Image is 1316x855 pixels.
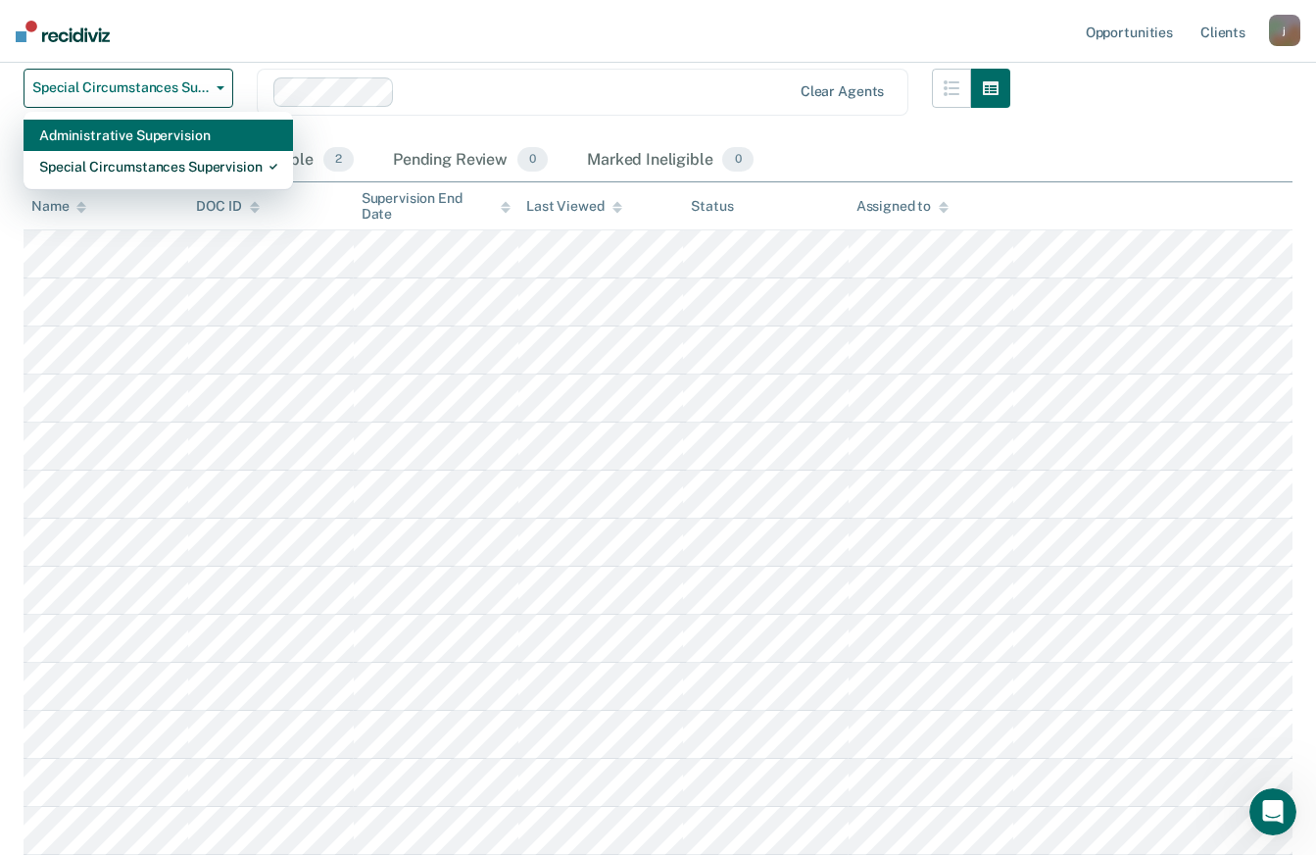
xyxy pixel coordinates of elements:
div: Administrative Supervision [39,120,277,151]
div: Name [31,198,86,215]
img: Recidiviz [16,21,110,42]
span: 0 [517,147,548,173]
span: 2 [323,147,354,173]
div: Status [691,198,733,215]
div: DOC ID [196,198,259,215]
div: Special Circumstances Supervision [39,151,277,182]
button: j [1269,15,1300,46]
div: Marked Ineligible0 [583,139,757,182]
span: Special Circumstances Supervision [32,79,209,96]
button: Special Circumstances Supervision [24,69,233,108]
div: Supervision End Date [362,190,511,224]
iframe: Intercom live chat [1249,788,1296,835]
div: Clear agents [801,83,884,100]
div: Assigned to [856,198,949,215]
div: Pending Review0 [389,139,552,182]
div: Last Viewed [526,198,621,215]
span: 0 [722,147,753,173]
